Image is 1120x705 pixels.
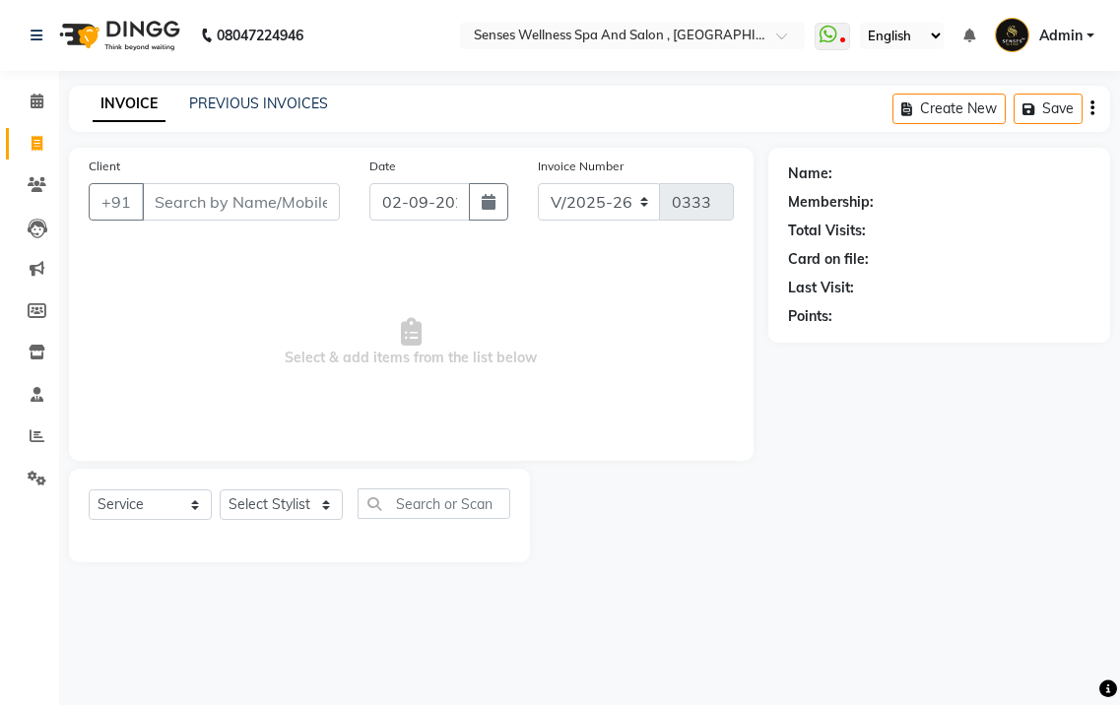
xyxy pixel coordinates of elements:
div: Last Visit: [788,278,854,298]
button: Save [1014,94,1083,124]
input: Search by Name/Mobile/Email/Code [142,183,340,221]
div: Total Visits: [788,221,866,241]
div: Membership: [788,192,874,213]
img: Admin [995,18,1029,52]
a: INVOICE [93,87,165,122]
label: Date [369,158,396,175]
button: Create New [892,94,1006,124]
b: 08047224946 [217,8,303,63]
div: Name: [788,163,832,184]
a: PREVIOUS INVOICES [189,95,328,112]
div: Card on file: [788,249,869,270]
label: Invoice Number [538,158,624,175]
span: Select & add items from the list below [89,244,734,441]
button: +91 [89,183,144,221]
label: Client [89,158,120,175]
img: logo [50,8,185,63]
span: Admin [1039,26,1083,46]
input: Search or Scan [358,488,510,519]
div: Points: [788,306,832,327]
